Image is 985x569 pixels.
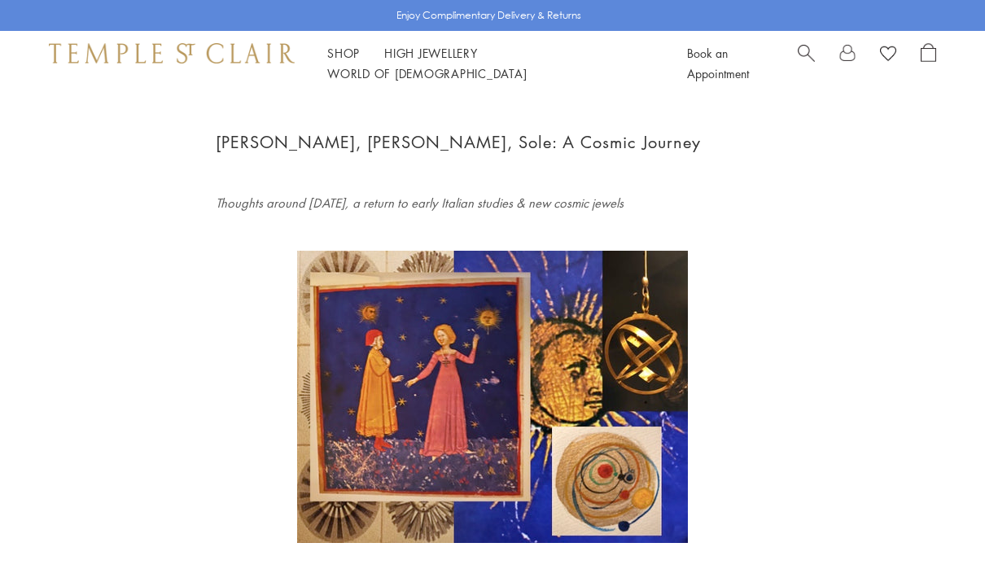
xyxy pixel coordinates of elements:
iframe: Gorgias live chat messenger [904,492,969,553]
h1: [PERSON_NAME], [PERSON_NAME], Sole: A Cosmic Journey [216,129,769,155]
a: High JewelleryHigh Jewellery [384,45,478,61]
a: View Wishlist [880,43,896,68]
a: Open Shopping Bag [921,43,936,84]
img: Temple St. Clair [49,43,295,63]
nav: Main navigation [327,43,650,84]
a: Book an Appointment [687,45,749,81]
a: ShopShop [327,45,360,61]
a: World of [DEMOGRAPHIC_DATA]World of [DEMOGRAPHIC_DATA] [327,65,527,81]
a: Search [798,43,815,84]
p: Enjoy Complimentary Delivery & Returns [396,7,581,24]
em: Thoughts around [DATE], a return to early Italian studies & new cosmic jewels [216,195,624,212]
